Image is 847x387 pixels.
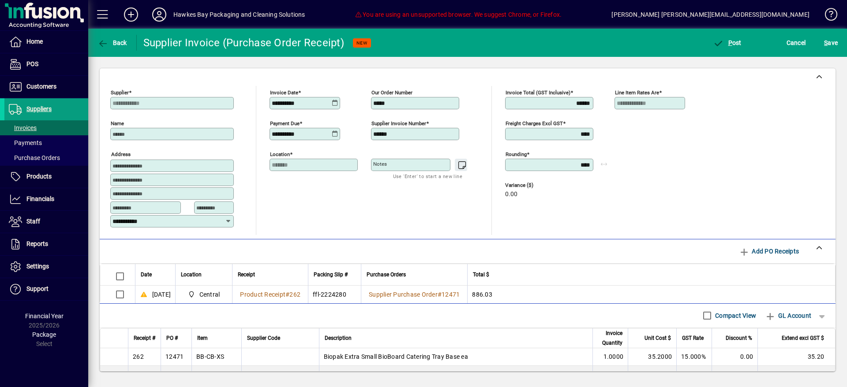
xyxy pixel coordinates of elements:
span: Purchase Orders [367,270,406,279]
div: [PERSON_NAME] [PERSON_NAME][EMAIL_ADDRESS][DOMAIN_NAME] [611,7,810,22]
span: [DATE] [152,290,171,299]
span: P [728,39,732,46]
app-page-header-button: Back [88,35,137,51]
a: Supplier Purchase Order#12471 [366,290,463,299]
span: Unit Cost $ [645,333,671,343]
a: Home [4,31,88,53]
div: BB-CBL-XS [196,370,228,379]
mat-label: Invoice Total (GST inclusive) [506,89,570,96]
div: Date [141,270,170,279]
span: Products [26,173,52,180]
span: Suppliers [26,105,52,112]
span: Invoice Quantity [598,328,622,348]
a: Reports [4,233,88,255]
td: 262 [128,366,161,383]
span: Financial Year [25,313,64,320]
td: 35.20 [757,348,835,366]
span: Product Receipt [240,291,285,298]
span: Description [325,333,352,343]
button: Cancel [784,35,808,51]
span: POS [26,60,38,67]
mat-label: Notes [373,161,387,167]
a: Purchase Orders [4,150,88,165]
span: Back [97,39,127,46]
div: Hawkes Bay Packaging and Cleaning Solutions [173,7,305,22]
a: Products [4,166,88,188]
span: ave [824,36,838,50]
span: NEW [356,40,367,46]
span: Payments [9,139,42,146]
mat-hint: Use 'Enter' to start a new line [393,171,462,181]
a: Invoices [4,120,88,135]
span: PO # [166,333,178,343]
td: 886.03 [467,286,835,303]
a: Financials [4,188,88,210]
span: ost [713,39,742,46]
button: Profile [145,7,173,22]
span: Receipt [238,270,255,279]
span: Settings [26,263,49,270]
span: Support [26,285,49,292]
td: 1.0000 [592,366,628,383]
span: Supplier Code [247,333,280,343]
mat-label: Location [270,151,290,157]
span: 12471 [442,291,460,298]
span: Item [197,333,208,343]
span: Packing Slip # [314,270,348,279]
span: Supplier Purchase Order [369,291,438,298]
td: 262 [128,348,161,366]
span: GL Account [765,309,811,323]
td: 0.00 [712,366,757,383]
div: Total $ [473,270,824,279]
mat-label: Our order number [371,89,412,96]
mat-label: Rounding [506,151,527,157]
a: Staff [4,211,88,233]
a: Support [4,278,88,300]
a: Settings [4,256,88,278]
span: Extend excl GST $ [782,333,824,343]
div: Receipt [238,270,303,279]
td: Biopak Extra Small BioBoard Catering Tray Base ea [319,348,593,366]
button: Add [117,7,145,22]
span: Add PO Receipts [739,244,799,258]
span: # [285,291,289,298]
span: Discount % [726,333,752,343]
td: 12471 [161,366,191,383]
label: Compact View [713,311,756,320]
span: Central [199,290,220,299]
span: Staff [26,218,40,225]
mat-label: Invoice date [270,89,298,96]
a: Customers [4,76,88,98]
span: Invoices [9,124,37,131]
td: 0.00 [712,348,757,366]
button: GL Account [761,308,816,324]
td: 12.4000 [628,366,676,383]
button: Save [822,35,840,51]
span: You are using an unsupported browser. We suggest Chrome, or Firefox. [355,11,562,18]
span: Cancel [787,36,806,50]
span: # [438,291,442,298]
td: Biopak Extra Small Bioboard Catering Tray Lid ea [319,366,593,383]
a: Payments [4,135,88,150]
a: Knowledge Base [818,2,836,30]
td: 15.000% [676,366,712,383]
mat-label: Payment due [270,120,300,127]
span: S [824,39,828,46]
button: Add PO Receipts [735,243,802,259]
div: Packing Slip # [314,270,356,279]
span: 262 [289,291,300,298]
td: 35.2000 [628,348,676,366]
a: Product Receipt#262 [237,290,304,299]
span: Central [184,289,223,300]
span: Variance ($) [505,182,558,188]
td: 12471 [161,348,191,366]
span: Total $ [473,270,489,279]
button: Post [711,35,744,51]
span: Financials [26,195,54,202]
td: 15.000% [676,348,712,366]
span: Location [181,270,202,279]
span: Reports [26,240,48,247]
mat-label: Line item rates are [615,89,659,96]
td: ffl-2224280 [308,286,361,303]
mat-label: Supplier invoice number [371,120,426,127]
